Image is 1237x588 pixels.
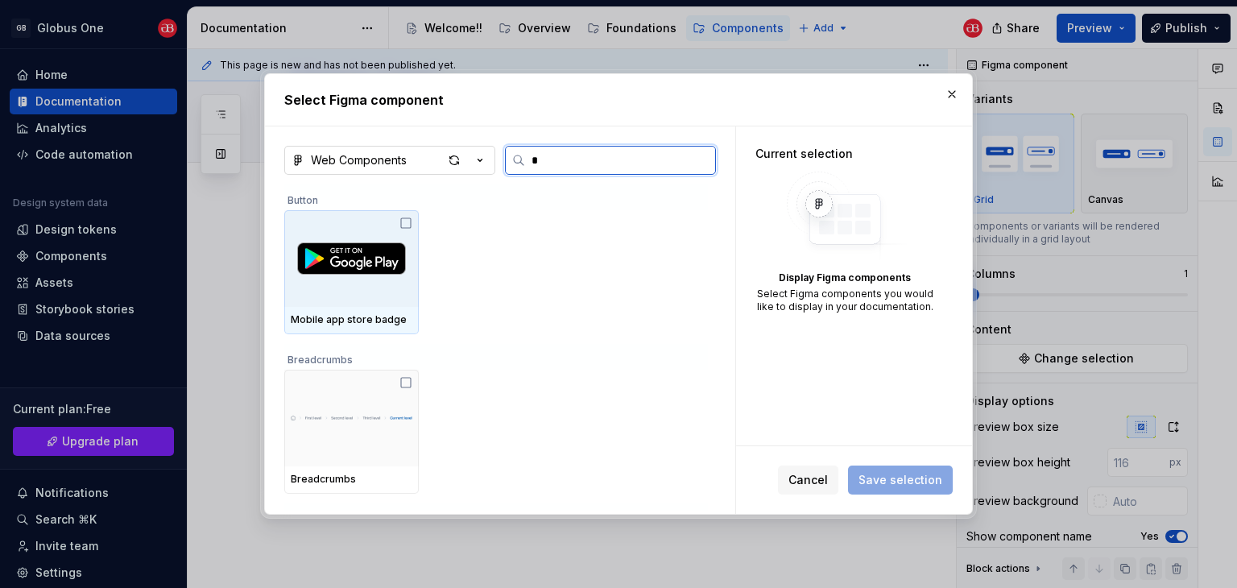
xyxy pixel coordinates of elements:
div: Comment [284,503,708,529]
div: Select Figma components you would like to display in your documentation. [755,288,934,313]
div: Current selection [755,146,934,162]
div: Breadcrumbs [291,473,412,486]
div: Display Figma components [755,271,934,284]
button: Cancel [778,466,838,495]
div: Button [284,184,708,210]
h2: Select Figma component [284,90,953,110]
span: Cancel [788,472,828,488]
button: Web Components [284,146,495,175]
div: Web Components [311,152,407,168]
div: Breadcrumbs [284,344,708,370]
div: Mobile app store badge [291,313,412,326]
